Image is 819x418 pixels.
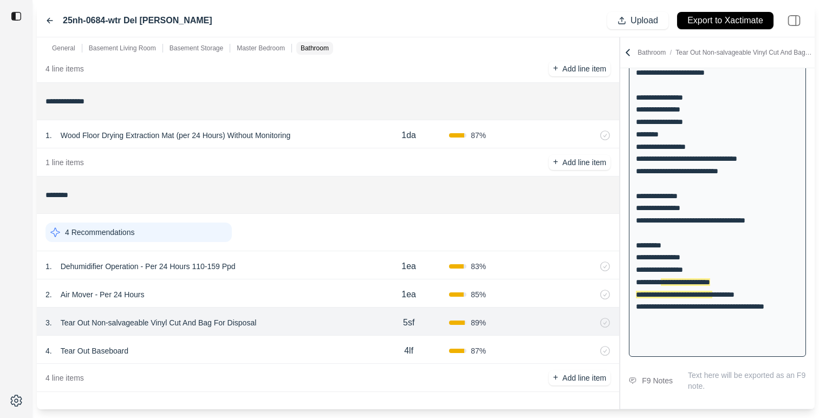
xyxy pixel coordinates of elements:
[549,155,610,170] button: +Add line item
[403,316,414,329] p: 5sf
[471,130,486,141] span: 87 %
[52,44,75,53] p: General
[404,344,413,357] p: 4lf
[549,61,610,76] button: +Add line item
[45,317,52,328] p: 3 .
[45,63,84,74] p: 4 line items
[782,9,806,32] img: right-panel.svg
[562,63,606,74] p: Add line item
[471,289,486,300] span: 85 %
[630,15,658,27] p: Upload
[65,227,134,238] p: 4 Recommendations
[553,156,558,168] p: +
[688,370,806,391] p: Text here will be exported as an F9 note.
[45,345,52,356] p: 4 .
[56,343,133,358] p: Tear Out Baseboard
[642,374,673,387] div: F9 Notes
[63,14,212,27] label: 25nh-0684-wtr Del [PERSON_NAME]
[607,12,668,29] button: Upload
[45,157,84,168] p: 1 line items
[401,260,416,273] p: 1ea
[56,315,261,330] p: Tear Out Non-salvageable Vinyl Cut And Bag For Disposal
[562,373,606,383] p: Add line item
[56,259,240,274] p: Dehumidifier Operation - Per 24 Hours 110-159 Ppd
[562,157,606,168] p: Add line item
[553,371,558,384] p: +
[471,317,486,328] span: 89 %
[687,15,763,27] p: Export to Xactimate
[549,370,610,386] button: +Add line item
[237,44,285,53] p: Master Bedroom
[666,49,675,56] span: /
[401,129,416,142] p: 1da
[301,44,329,53] p: Bathroom
[170,44,223,53] p: Basement Storage
[45,130,52,141] p: 1 .
[401,288,416,301] p: 1ea
[553,62,558,75] p: +
[89,44,156,53] p: Basement Living Room
[45,373,84,383] p: 4 line items
[629,377,636,384] img: comment
[56,287,149,302] p: Air Mover - Per 24 Hours
[471,345,486,356] span: 87 %
[56,128,295,143] p: Wood Floor Drying Extraction Mat (per 24 Hours) Without Monitoring
[677,12,773,29] button: Export to Xactimate
[11,11,22,22] img: toggle sidebar
[638,48,812,57] p: Bathroom
[471,261,486,272] span: 83 %
[45,289,52,300] p: 2 .
[45,261,52,272] p: 1 .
